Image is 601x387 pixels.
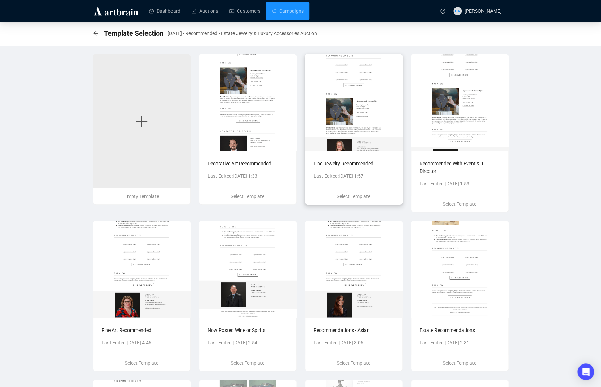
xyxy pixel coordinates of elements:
[199,54,297,151] img: 68b72a7f8f24d5d3205e62c9
[93,6,139,17] img: logo
[443,360,476,366] span: Select Template
[168,29,317,37] span: 9-15-25 - Recommended - Estate Jewelry & Luxury Accessories Auction
[149,2,180,20] a: Dashboard
[272,2,304,20] a: Campaigns
[207,326,288,334] p: Now Posted Wine or Spirits
[192,2,218,20] a: Auctions
[305,221,403,318] img: 679163f59f7d768a1f628069
[93,30,98,36] span: arrow-left
[199,221,297,318] img: 68ae02d49638764240148516
[455,8,460,14] span: HA
[443,201,476,207] span: Select Template
[231,194,264,199] span: Select Template
[101,326,182,334] p: Fine Art Recommended
[124,194,159,199] span: Empty Template
[419,326,500,334] p: Estate Recommendations
[207,172,288,180] p: Last Edited: [DATE] 1:33
[337,194,370,199] span: Select Template
[305,54,403,151] img: 68b09883881ad958c1de4661
[465,8,502,14] span: [PERSON_NAME]
[93,221,191,318] img: 68af6eb0754632b84ee6b194
[229,2,260,20] a: Customers
[231,360,264,366] span: Select Template
[207,339,288,346] p: Last Edited: [DATE] 2:54
[101,339,182,346] p: Last Edited: [DATE] 4:46
[419,339,500,346] p: Last Edited: [DATE] 2:31
[440,9,445,14] span: question-circle
[313,160,394,167] p: Fine Jewelry Recommended
[419,180,500,187] p: Last Edited: [DATE] 1:53
[313,172,394,180] p: Last Edited: [DATE] 1:57
[577,363,594,380] div: Open Intercom Messenger
[313,339,394,346] p: Last Edited: [DATE] 3:06
[411,54,509,151] img: 68b09776e014ab03071ed43b
[207,160,288,167] p: Decorative Art Recommended
[125,360,158,366] span: Select Template
[93,30,98,36] div: back
[313,326,394,334] p: Recommendations - Asian
[104,28,163,39] span: Template Selection
[337,360,370,366] span: Select Template
[419,160,500,175] p: Recommended With Event & 1 Director
[411,221,509,318] img: 6776d6e0f28e060fe14c32eb
[135,114,149,128] span: plus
